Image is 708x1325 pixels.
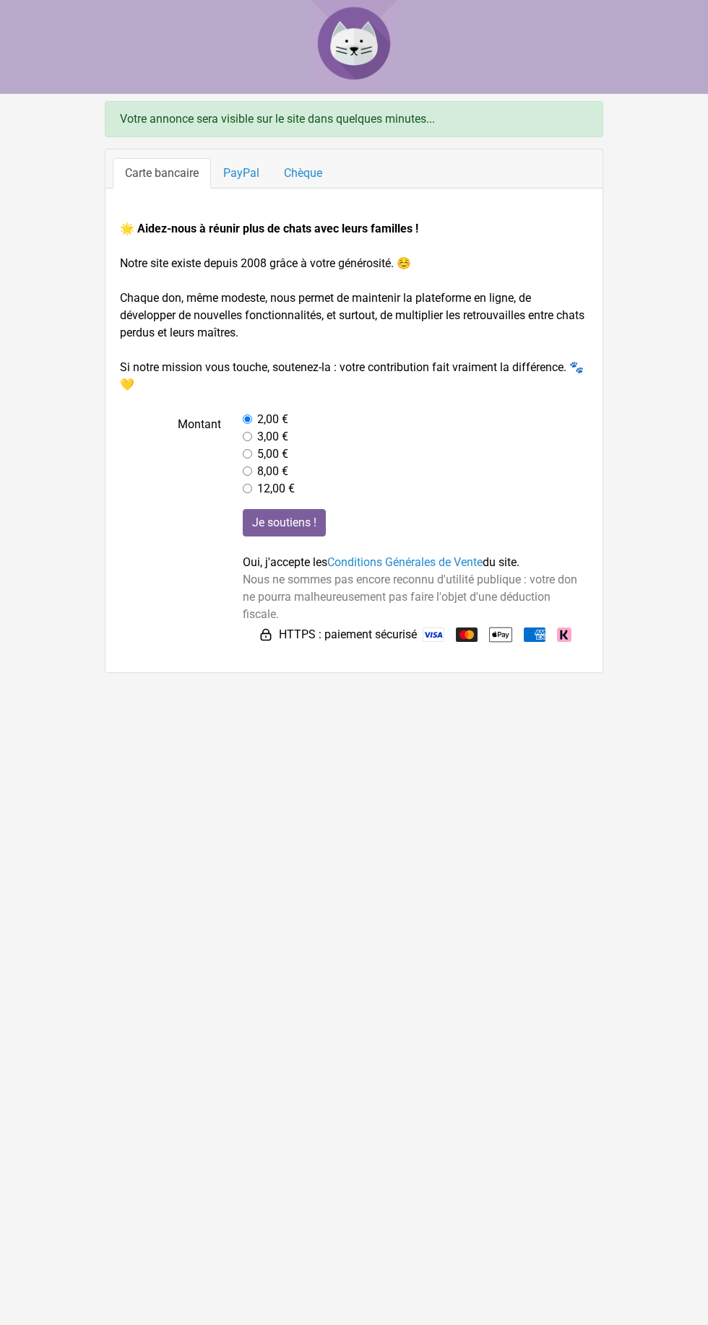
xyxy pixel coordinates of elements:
[243,509,326,536] input: Je soutiens !
[243,555,519,569] span: Oui, j'accepte les du site.
[257,446,288,463] label: 5,00 €
[259,627,273,642] img: HTTPS : paiement sécurisé
[211,158,272,188] a: PayPal
[272,158,334,188] a: Chèque
[423,627,444,642] img: Visa
[113,158,211,188] a: Carte bancaire
[105,101,603,137] div: Votre annonce sera visible sur le site dans quelques minutes...
[456,627,478,642] img: Mastercard
[257,463,288,480] label: 8,00 €
[257,428,288,446] label: 3,00 €
[109,411,232,498] label: Montant
[524,627,545,642] img: American Express
[489,623,512,646] img: Apple Pay
[120,222,418,235] strong: 🌟 Aidez-nous à réunir plus de chats avec leurs familles !
[279,626,417,643] span: HTTPS : paiement sécurisé
[327,555,483,569] a: Conditions Générales de Vente
[243,573,577,621] span: Nous ne sommes pas encore reconnu d'utilité publique : votre don ne pourra malheureusement pas fa...
[257,411,288,428] label: 2,00 €
[257,480,295,498] label: 12,00 €
[120,220,588,646] form: Notre site existe depuis 2008 grâce à votre générosité. ☺️ Chaque don, même modeste, nous permet ...
[557,627,571,642] img: Klarna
